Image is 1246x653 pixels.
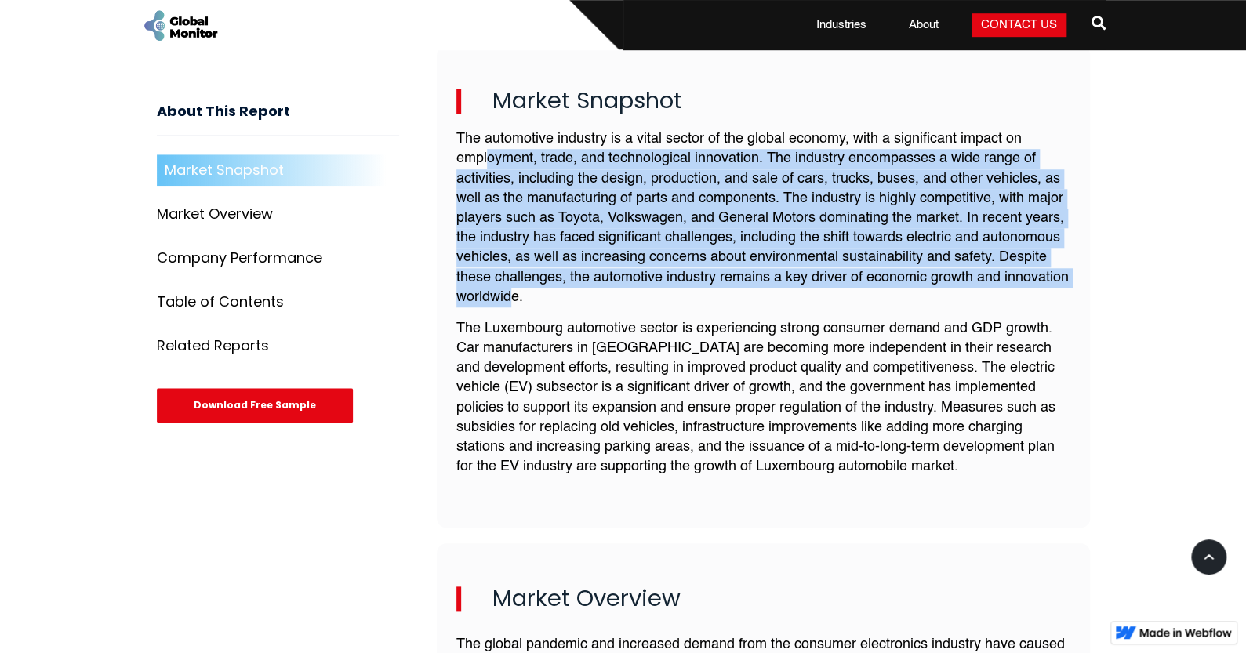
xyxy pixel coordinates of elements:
[165,162,284,178] div: Market Snapshot
[157,198,399,230] a: Market Overview
[456,89,1070,114] h2: Market Snapshot
[456,129,1070,307] p: The automotive industry is a vital sector of the global economy, with a significant impact on emp...
[157,206,273,222] div: Market Overview
[807,17,876,33] a: Industries
[456,586,1070,611] h2: Market Overview
[157,242,399,274] a: Company Performance
[157,103,399,136] h3: About This Report
[157,294,284,310] div: Table of Contents
[157,388,353,423] div: Download Free Sample
[157,330,399,361] a: Related Reports
[157,154,399,186] a: Market Snapshot
[1139,628,1232,637] img: Made in Webflow
[899,17,948,33] a: About
[1092,9,1106,41] a: 
[972,13,1066,37] a: Contact Us
[141,8,220,43] a: home
[157,250,322,266] div: Company Performance
[456,319,1070,477] p: The Luxembourg automotive sector is experiencing strong consumer demand and GDP growth. Car manuf...
[1092,12,1106,34] span: 
[157,338,269,354] div: Related Reports
[157,286,399,317] a: Table of Contents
